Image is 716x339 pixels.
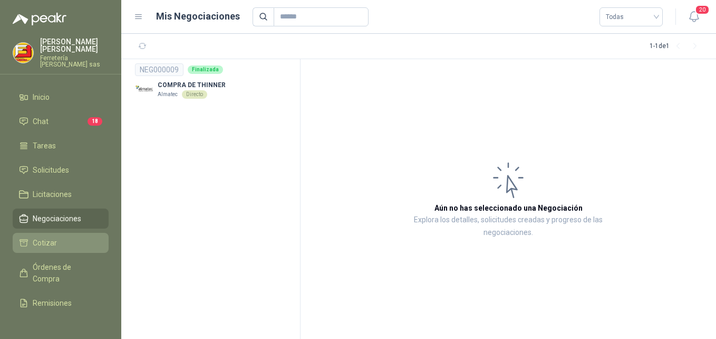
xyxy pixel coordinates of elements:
[13,136,109,156] a: Tareas
[135,63,296,99] a: NEG000009FinalizadaCompany LogoCOMPRA DE THINNERAlmatecDirecto
[695,5,710,15] span: 20
[13,209,109,229] a: Negociaciones
[434,202,583,214] h3: Aún no has seleccionado una Negociación
[182,90,207,99] div: Directo
[33,140,56,152] span: Tareas
[13,184,109,204] a: Licitaciones
[406,214,611,239] p: Explora los detalles, solicitudes creadas y progreso de las negociaciones.
[13,160,109,180] a: Solicitudes
[33,237,57,249] span: Cotizar
[13,111,109,131] a: Chat18
[40,38,109,53] p: [PERSON_NAME] [PERSON_NAME]
[684,7,703,26] button: 20
[40,55,109,68] p: Ferretería [PERSON_NAME] sas
[650,38,703,55] div: 1 - 1 de 1
[33,189,72,200] span: Licitaciones
[13,233,109,253] a: Cotizar
[13,257,109,289] a: Órdenes de Compra
[156,9,240,24] h1: Mis Negociaciones
[13,13,66,25] img: Logo peakr
[13,293,109,313] a: Remisiones
[606,9,656,25] span: Todas
[33,261,99,285] span: Órdenes de Compra
[33,164,69,176] span: Solicitudes
[33,213,81,224] span: Negociaciones
[135,80,153,99] img: Company Logo
[13,87,109,107] a: Inicio
[158,90,178,99] p: Almatec
[33,297,72,309] span: Remisiones
[135,63,183,76] div: NEG000009
[188,65,223,74] div: Finalizada
[33,91,50,103] span: Inicio
[33,116,49,127] span: Chat
[13,43,33,63] img: Company Logo
[88,117,102,126] span: 18
[158,80,226,90] p: COMPRA DE THINNER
